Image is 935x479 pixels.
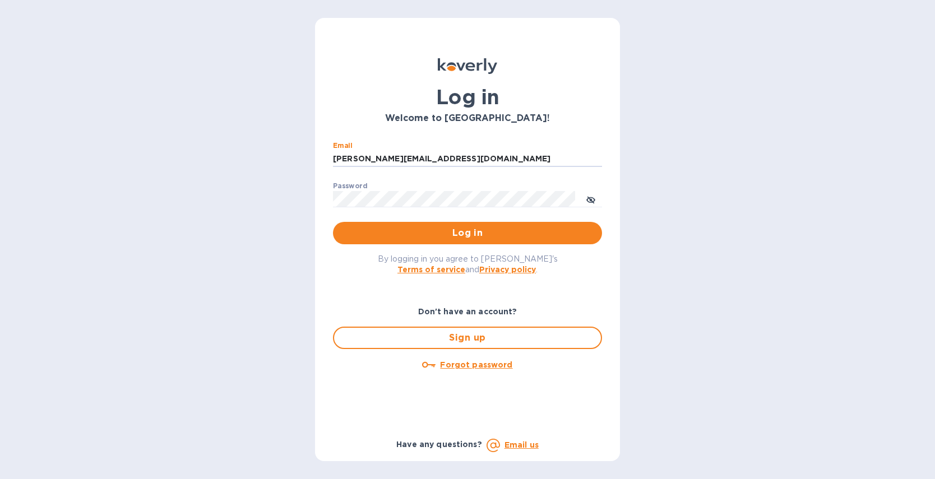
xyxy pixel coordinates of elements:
[333,327,602,349] button: Sign up
[342,226,593,240] span: Log in
[378,254,558,274] span: By logging in you agree to [PERSON_NAME]'s and .
[580,188,602,210] button: toggle password visibility
[343,331,592,345] span: Sign up
[333,222,602,244] button: Log in
[479,265,536,274] a: Privacy policy
[440,360,512,369] u: Forgot password
[333,113,602,124] h3: Welcome to [GEOGRAPHIC_DATA]!
[333,142,353,149] label: Email
[333,151,602,168] input: Enter email address
[438,58,497,74] img: Koverly
[504,440,539,449] a: Email us
[396,440,482,449] b: Have any questions?
[333,85,602,109] h1: Log in
[418,307,517,316] b: Don't have an account?
[397,265,465,274] a: Terms of service
[333,183,367,189] label: Password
